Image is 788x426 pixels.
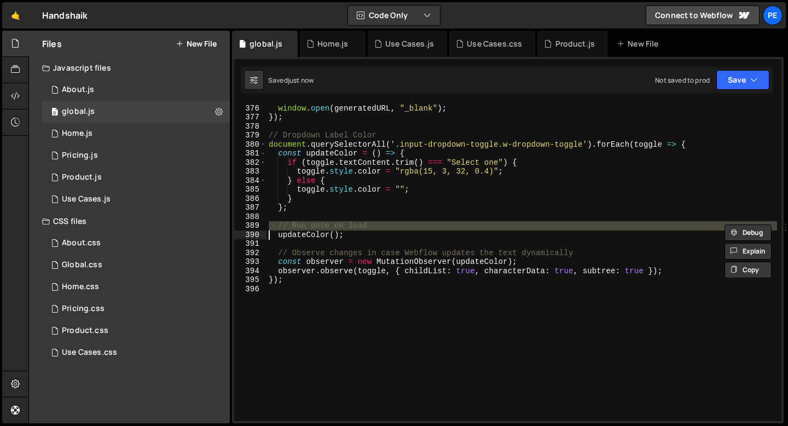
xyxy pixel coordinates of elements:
div: 391 [234,239,266,249]
div: 16572/45056.css [42,276,230,298]
div: 16572/45211.js [42,166,230,188]
div: 393 [234,257,266,267]
button: Save [716,70,769,90]
div: 376 [234,104,266,113]
div: 395 [234,275,266,285]
div: Home.css [62,282,99,292]
div: Use Cases.css [467,38,522,49]
div: 377 [234,113,266,122]
div: 383 [234,167,266,176]
div: Pricing.css [62,304,105,314]
div: 384 [234,176,266,186]
div: 390 [234,231,266,240]
div: 385 [234,185,266,194]
div: 396 [234,285,266,294]
button: Debug [725,224,772,241]
div: Use Cases.js [62,194,111,204]
div: 382 [234,158,266,168]
div: 16572/45138.css [42,254,230,276]
div: 379 [234,131,266,140]
div: Global.css [62,260,102,270]
div: Pricing.js [62,151,98,160]
div: Not saved to prod [655,76,710,85]
button: New File [176,39,217,48]
a: 🤙 [2,2,29,28]
div: 381 [234,149,266,158]
div: global.js [250,38,282,49]
div: 16572/45330.css [42,320,230,342]
div: 16572/45061.js [42,101,230,123]
div: Use Cases.js [385,38,434,49]
div: Home.js [62,129,92,139]
div: Product.css [62,326,108,336]
div: 387 [234,203,266,212]
div: 16572/45487.css [42,232,230,254]
div: 388 [234,212,266,222]
h2: Files [42,38,62,50]
div: 386 [234,194,266,204]
div: 378 [234,122,266,131]
div: global.js [62,107,95,117]
div: Javascript files [29,57,230,79]
div: CSS files [29,210,230,232]
div: About.js [62,85,94,95]
button: Explain [725,243,772,260]
button: Copy [725,262,772,278]
div: 389 [234,221,266,231]
a: Connect to Webflow [646,5,760,25]
div: Use Cases.css [62,348,117,358]
div: New File [617,38,663,49]
a: Pe [763,5,783,25]
div: 16572/45051.js [42,123,230,145]
div: 16572/45486.js [42,79,230,101]
div: just now [288,76,314,85]
div: Saved [268,76,314,85]
div: 380 [234,140,266,149]
div: Product.js [62,172,102,182]
button: Code Only [348,5,440,25]
div: 16572/45430.js [42,145,230,166]
div: Home.js [317,38,348,49]
div: 16572/45332.js [42,188,230,210]
div: 392 [234,249,266,258]
div: 16572/45333.css [42,342,230,364]
span: 0 [51,108,58,117]
div: 16572/45431.css [42,298,230,320]
div: 394 [234,267,266,276]
div: Handshaik [42,9,88,22]
div: About.css [62,238,101,248]
div: Product.js [555,38,595,49]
